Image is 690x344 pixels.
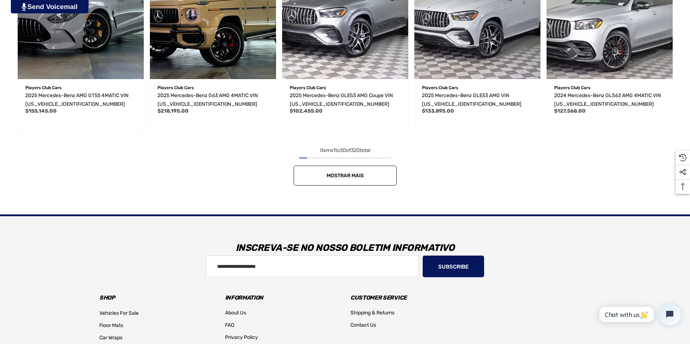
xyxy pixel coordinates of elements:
[25,91,136,109] a: 2025 Mercedes-Benz AMG GT55 4MATIC VIN W1KRJ8AB2SF004141,$155,145.00
[350,310,394,316] span: Shipping & Returns
[25,83,136,92] p: Players Club Cars
[99,335,122,341] span: Car Wraps
[158,83,268,92] p: Players Club Cars
[99,293,214,303] h3: Shop
[422,91,533,109] a: 2025 Mercedes-Benz GLE53 AMG VIN 4JGFB6BB6SB459218,$133,895.00
[554,108,586,114] span: $127,568.00
[290,91,401,109] a: 2025 Mercedes-Benz GLE53 AMG Coupe VIN 4JGFD6BB3SB431810,$102,455.00
[158,92,258,107] span: 2025 Mercedes-Benz G63 AMG 4MATIC VIN [US_VEHICLE_IDENTIFICATION_NUMBER]
[333,147,335,153] span: 1
[350,319,376,331] a: Contact Us
[225,307,246,319] a: About Us
[225,310,246,316] span: About Us
[14,146,676,155] div: Items to of total
[99,307,139,319] a: Vehicles For Sale
[25,108,57,114] span: $155,145.00
[327,173,364,179] span: Mostrar mais
[225,331,258,344] a: Privacy Policy
[554,83,665,92] p: Players Club Cars
[423,256,484,277] button: Subscribe
[99,322,123,328] span: Floor Mats
[340,147,346,153] span: 30
[422,83,533,92] p: Players Club Cars
[225,293,340,303] h3: Information
[290,92,393,107] span: 2025 Mercedes-Benz GLE53 AMG Coupe VIN [US_VEHICLE_IDENTIFICATION_NUMBER]
[290,83,401,92] p: Players Club Cars
[350,307,394,319] a: Shipping & Returns
[99,332,122,344] a: Car Wraps
[225,334,258,340] span: Privacy Policy
[99,319,123,332] a: Floor Mats
[99,310,139,316] span: Vehicles For Sale
[350,322,376,328] span: Contact Us
[225,322,234,328] span: FAQ
[351,147,360,153] span: 320
[422,92,522,107] span: 2025 Mercedes-Benz GLE53 AMG VIN [US_VEHICLE_IDENTIFICATION_NUMBER]
[14,146,676,186] nav: pagination
[592,297,687,331] iframe: Tidio Chat
[676,183,690,190] svg: Top
[679,154,686,161] svg: Recently Viewed
[225,319,234,331] a: FAQ
[554,92,661,107] span: 2024 Mercedes-Benz GLS63 AMG 4MATIC VIN [US_VEHICLE_IDENTIFICATION_NUMBER]
[22,3,26,11] img: PjwhLS0gR2VuZXJhdG9yOiBHcmF2aXQuaW8gLS0+PHN2ZyB4bWxucz0iaHR0cDovL3d3dy53My5vcmcvMjAwMC9zdmciIHhtb...
[25,92,129,107] span: 2025 Mercedes-Benz AMG GT55 4MATIC VIN [US_VEHICLE_IDENTIFICATION_NUMBER]
[350,293,465,303] h3: Customer Service
[290,108,323,114] span: $102,455.00
[554,91,665,109] a: 2024 Mercedes-Benz GLS63 AMG 4MATIC VIN 4JGFF8KE1RB122928,$127,568.00
[422,108,454,114] span: $133,895.00
[294,166,397,186] a: Mostrar mais
[158,108,189,114] span: $218,195.00
[679,169,686,176] svg: Social Media
[94,237,596,259] h3: Inscreva-se no nosso boletim informativo
[158,91,268,109] a: 2025 Mercedes-Benz G63 AMG 4MATIC VIN W1NWH5ABXSX043747,$218,195.00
